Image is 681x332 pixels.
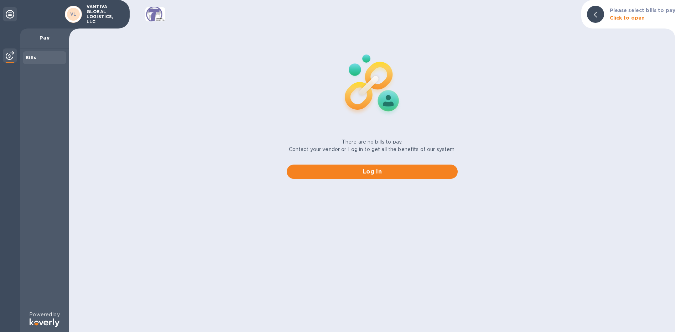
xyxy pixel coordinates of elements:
[70,11,77,17] b: VL
[26,55,36,60] b: Bills
[292,167,452,176] span: Log in
[610,15,645,21] b: Click to open
[610,7,675,13] b: Please select bills to pay
[287,165,458,179] button: Log in
[30,318,59,327] img: Logo
[26,34,63,41] p: Pay
[87,4,122,24] p: VANTIVA GLOBAL LOGISTICS, LLC
[29,311,59,318] p: Powered by
[289,138,456,153] p: There are no bills to pay. Contact your vendor or Log in to get all the benefits of our system.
